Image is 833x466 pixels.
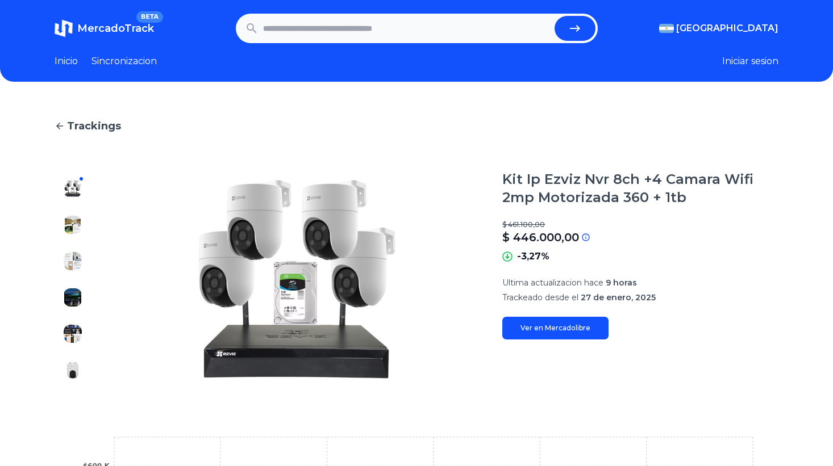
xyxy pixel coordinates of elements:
img: Kit Ip Ezviz Nvr 8ch +4 Camara Wifi 2mp Motorizada 360 + 1tb [64,288,82,307]
span: Trackings [67,118,121,134]
img: Kit Ip Ezviz Nvr 8ch +4 Camara Wifi 2mp Motorizada 360 + 1tb [64,252,82,270]
p: -3,27% [517,250,549,263]
a: MercadoTrackBETA [55,19,154,37]
a: Inicio [55,54,78,68]
span: 9 horas [606,278,637,288]
span: 27 de enero, 2025 [581,292,656,303]
button: [GEOGRAPHIC_DATA] [659,22,778,35]
img: Kit Ip Ezviz Nvr 8ch +4 Camara Wifi 2mp Motorizada 360 + 1tb [64,361,82,379]
img: MercadoTrack [55,19,73,37]
img: Kit Ip Ezviz Nvr 8ch +4 Camara Wifi 2mp Motorizada 360 + 1tb [64,216,82,234]
h1: Kit Ip Ezviz Nvr 8ch +4 Camara Wifi 2mp Motorizada 360 + 1tb [502,170,778,207]
span: BETA [136,11,163,23]
span: [GEOGRAPHIC_DATA] [676,22,778,35]
span: Trackeado desde el [502,292,578,303]
span: MercadoTrack [77,22,154,35]
a: Sincronizacion [91,54,157,68]
p: $ 461.100,00 [502,220,778,229]
img: Kit Ip Ezviz Nvr 8ch +4 Camara Wifi 2mp Motorizada 360 + 1tb [114,170,480,388]
button: Iniciar sesion [722,54,778,68]
img: Argentina [659,24,674,33]
p: $ 446.000,00 [502,229,579,245]
img: Kit Ip Ezviz Nvr 8ch +4 Camara Wifi 2mp Motorizada 360 + 1tb [64,325,82,343]
img: Kit Ip Ezviz Nvr 8ch +4 Camara Wifi 2mp Motorizada 360 + 1tb [64,179,82,198]
span: Ultima actualizacion hace [502,278,603,288]
a: Ver en Mercadolibre [502,317,609,339]
a: Trackings [55,118,778,134]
